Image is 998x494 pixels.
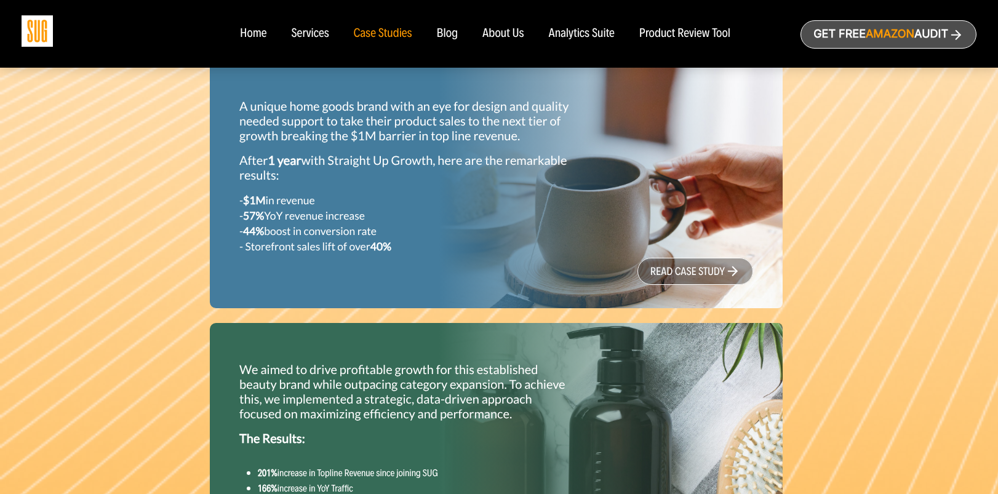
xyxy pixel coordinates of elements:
[243,194,265,207] strong: $1M
[258,482,353,494] small: increase in YoY Traffic
[354,27,412,41] a: Case Studies
[22,15,53,47] img: Sug
[258,467,438,479] small: increase in Topline Revenue since joining SUG
[370,240,391,253] strong: 40%
[800,20,976,49] a: Get freeAmazonAudit
[258,482,277,494] strong: 166%
[239,431,305,446] strong: The Results:
[866,28,914,41] span: Amazon
[240,27,266,41] a: Home
[239,153,576,183] p: After with Straight Up Growth, here are the remarkable results:
[437,27,458,41] a: Blog
[549,27,615,41] a: Analytics Suite
[243,225,264,237] strong: 44%
[258,467,277,479] strong: 201%
[239,99,576,143] p: A unique home goods brand with an eye for design and quality needed support to take their product...
[637,258,753,285] a: read case study
[639,27,730,41] a: Product Review Tool
[239,362,576,421] p: We aimed to drive profitable growth for this established beauty brand while outpacing category ex...
[482,27,524,41] a: About Us
[268,153,301,168] strong: 1 year
[239,194,391,253] small: - in revenue - YoY revenue increase - boost in conversion rate - Storefront sales lift of over
[243,209,264,222] strong: 57%
[291,27,329,41] a: Services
